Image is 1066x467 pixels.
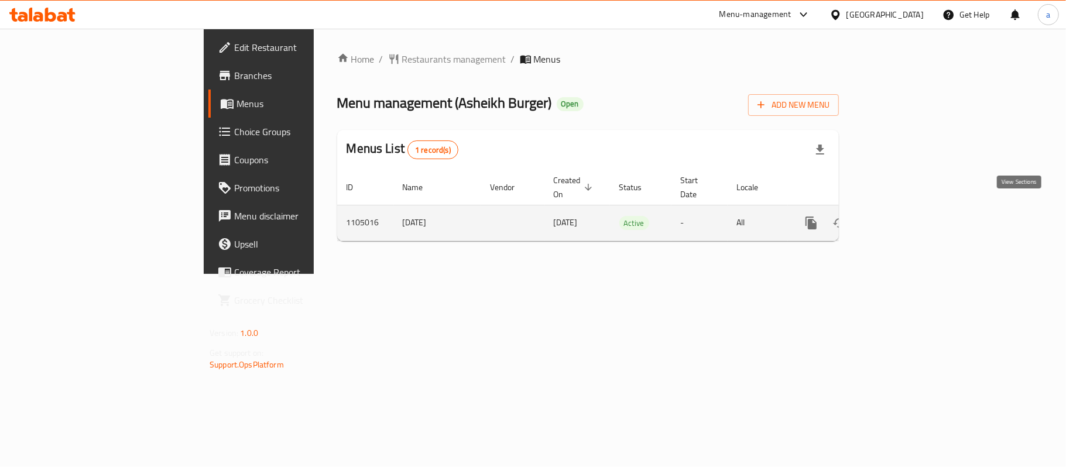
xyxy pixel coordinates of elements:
span: Status [619,180,657,194]
a: Support.OpsPlatform [210,357,284,372]
span: Upsell [234,237,372,251]
span: Locale [737,180,774,194]
span: Start Date [681,173,714,201]
a: Upsell [208,230,382,258]
a: Restaurants management [388,52,506,66]
span: Choice Groups [234,125,372,139]
span: Active [619,217,649,230]
div: Export file [806,136,834,164]
span: Coupons [234,153,372,167]
th: Actions [788,170,919,205]
a: Coupons [208,146,382,174]
h2: Menus List [347,140,458,159]
span: Open [557,99,584,109]
span: Menu disclaimer [234,209,372,223]
a: Edit Restaurant [208,33,382,61]
div: Active [619,216,649,230]
td: - [671,205,728,241]
div: [GEOGRAPHIC_DATA] [846,8,924,21]
button: Add New Menu [748,94,839,116]
td: [DATE] [393,205,481,241]
span: 1 record(s) [408,145,458,156]
a: Coverage Report [208,258,382,286]
a: Choice Groups [208,118,382,146]
span: Menus [534,52,561,66]
span: Version: [210,325,238,341]
span: Menus [236,97,372,111]
span: Restaurants management [402,52,506,66]
table: enhanced table [337,170,919,241]
button: more [797,209,825,237]
button: Change Status [825,209,854,237]
span: Menu management ( Asheikh Burger ) [337,90,552,116]
span: ID [347,180,369,194]
td: All [728,205,788,241]
a: Grocery Checklist [208,286,382,314]
a: Menu disclaimer [208,202,382,230]
span: Promotions [234,181,372,195]
a: Menus [208,90,382,118]
span: Get support on: [210,345,263,360]
a: Branches [208,61,382,90]
span: Branches [234,68,372,83]
div: Menu-management [719,8,791,22]
nav: breadcrumb [337,52,839,66]
span: Edit Restaurant [234,40,372,54]
span: Grocery Checklist [234,293,372,307]
span: Coverage Report [234,265,372,279]
span: Created On [554,173,596,201]
a: Promotions [208,174,382,202]
div: Open [557,97,584,111]
li: / [511,52,515,66]
span: Add New Menu [757,98,830,112]
span: [DATE] [554,215,578,230]
span: Name [403,180,438,194]
div: Total records count [407,140,458,159]
span: a [1046,8,1050,21]
span: Vendor [491,180,530,194]
span: 1.0.0 [240,325,258,341]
